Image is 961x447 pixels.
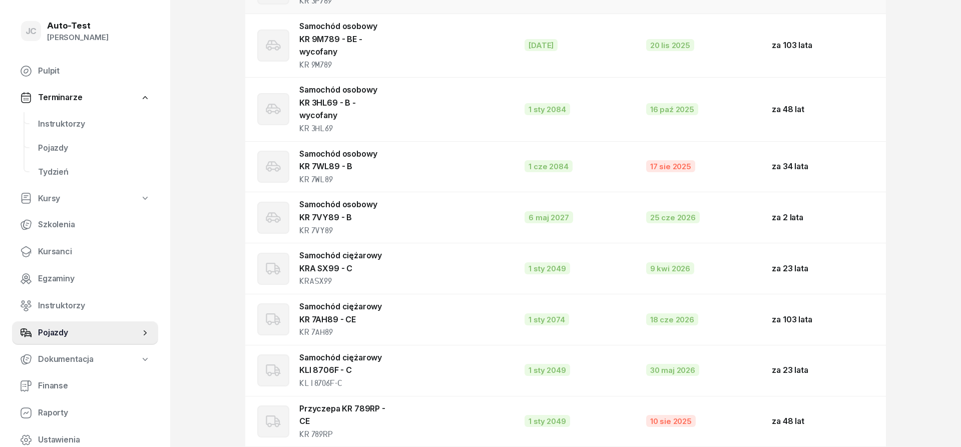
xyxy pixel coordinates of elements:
span: Finanse [38,379,150,392]
a: Samochód osobowy KR 7WL89 - B [299,149,377,172]
a: Samochód osobowy KR 3HL69 - B - wycofany [299,85,377,120]
div: za 103 lata [772,39,878,52]
div: za 2 lata [772,211,878,224]
div: 20 lis 2025 [646,39,694,51]
a: Samochód ciężarowy KRA SX99 - C [299,250,382,273]
span: Egzaminy [38,272,150,285]
a: Pojazdy [12,321,158,345]
div: za 34 lata [772,160,878,173]
a: Instruktorzy [30,112,158,136]
a: Samochód ciężarowy KLI 8706F - C [299,352,382,375]
div: za 48 lat [772,103,878,116]
div: Auto-Test [47,22,109,30]
span: Szkolenia [38,218,150,231]
div: 16 paź 2025 [646,103,698,115]
div: [DATE] [525,39,558,51]
a: Terminarze [12,86,158,109]
span: Instruktorzy [38,118,150,131]
div: 1 sty 2049 [525,364,570,376]
div: 25 cze 2026 [646,211,700,223]
span: Pojazdy [38,326,140,339]
div: KR 789RP [299,428,387,441]
div: 1 sty 2049 [525,262,570,274]
span: Raporty [38,406,150,419]
div: KR 9M789 [299,59,387,72]
div: KLI8706F-C [299,377,387,390]
div: 9 kwi 2026 [646,262,694,274]
a: Instruktorzy [12,294,158,318]
a: Dokumentacja [12,348,158,371]
div: 1 sty 2084 [525,103,570,115]
div: 1 sty 2049 [525,415,570,427]
div: 1 cze 2084 [525,160,572,172]
div: 10 sie 2025 [646,415,696,427]
a: Przyczepa KR 789RP - CE [299,403,385,426]
div: KR 7WL89 [299,173,387,186]
div: 18 cze 2026 [646,313,698,325]
span: Dokumentacja [38,353,94,366]
span: Ustawienia [38,433,150,446]
span: Pulpit [38,65,150,78]
span: Tydzień [38,166,150,179]
div: za 48 lat [772,415,878,428]
div: KR 3HL69 [299,122,387,135]
a: Pulpit [12,59,158,83]
a: Samochód ciężarowy KR 7AH89 - CE [299,301,382,324]
div: KRASX99 [299,275,387,288]
a: Egzaminy [12,267,158,291]
div: 30 maj 2026 [646,364,699,376]
a: Tydzień [30,160,158,184]
a: Samochód osobowy KR 9M789 - BE - wycofany [299,21,377,57]
div: 6 maj 2027 [525,211,573,223]
span: Terminarze [38,91,82,104]
span: Pojazdy [38,142,150,155]
div: za 23 lata [772,262,878,275]
span: JC [26,27,37,36]
div: 17 sie 2025 [646,160,695,172]
a: Kursanci [12,240,158,264]
div: KR 7VY89 [299,224,387,237]
span: Kursy [38,192,60,205]
a: Raporty [12,401,158,425]
a: Szkolenia [12,213,158,237]
span: Kursanci [38,245,150,258]
div: [PERSON_NAME] [47,31,109,44]
span: Instruktorzy [38,299,150,312]
a: Kursy [12,187,158,210]
a: Pojazdy [30,136,158,160]
div: za 23 lata [772,364,878,377]
div: KR 7AH89 [299,326,387,339]
div: 1 sty 2074 [525,313,569,325]
div: za 103 lata [772,313,878,326]
a: Samochód osobowy KR 7VY89 - B [299,199,377,222]
a: Finanse [12,374,158,398]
